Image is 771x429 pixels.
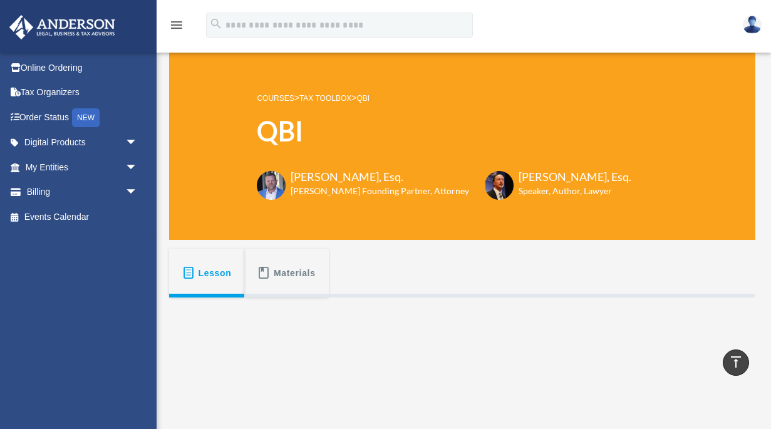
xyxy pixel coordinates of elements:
[257,90,631,106] p: > >
[125,155,150,180] span: arrow_drop_down
[257,113,631,150] h1: QBI
[257,171,286,200] img: Toby-circle-head.png
[169,22,184,33] a: menu
[299,94,351,103] a: Tax Toolbox
[9,155,157,180] a: My Entitiesarrow_drop_down
[209,17,223,31] i: search
[723,349,749,376] a: vertical_align_top
[257,94,294,103] a: COURSES
[9,105,157,130] a: Order StatusNEW
[9,180,157,205] a: Billingarrow_drop_down
[9,80,157,105] a: Tax Organizers
[743,16,762,34] img: User Pic
[72,108,100,127] div: NEW
[9,204,157,229] a: Events Calendar
[9,55,157,80] a: Online Ordering
[6,15,119,39] img: Anderson Advisors Platinum Portal
[356,94,370,103] a: QBI
[274,262,316,284] span: Materials
[9,130,157,155] a: Digital Productsarrow_drop_down
[169,18,184,33] i: menu
[291,169,469,185] h3: [PERSON_NAME], Esq.
[485,171,514,200] img: Scott-Estill-Headshot.png
[728,354,743,370] i: vertical_align_top
[519,185,616,197] h6: Speaker, Author, Lawyer
[519,169,631,185] h3: [PERSON_NAME], Esq.
[291,185,469,197] h6: [PERSON_NAME] Founding Partner, Attorney
[125,180,150,205] span: arrow_drop_down
[199,262,232,284] span: Lesson
[125,130,150,156] span: arrow_drop_down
